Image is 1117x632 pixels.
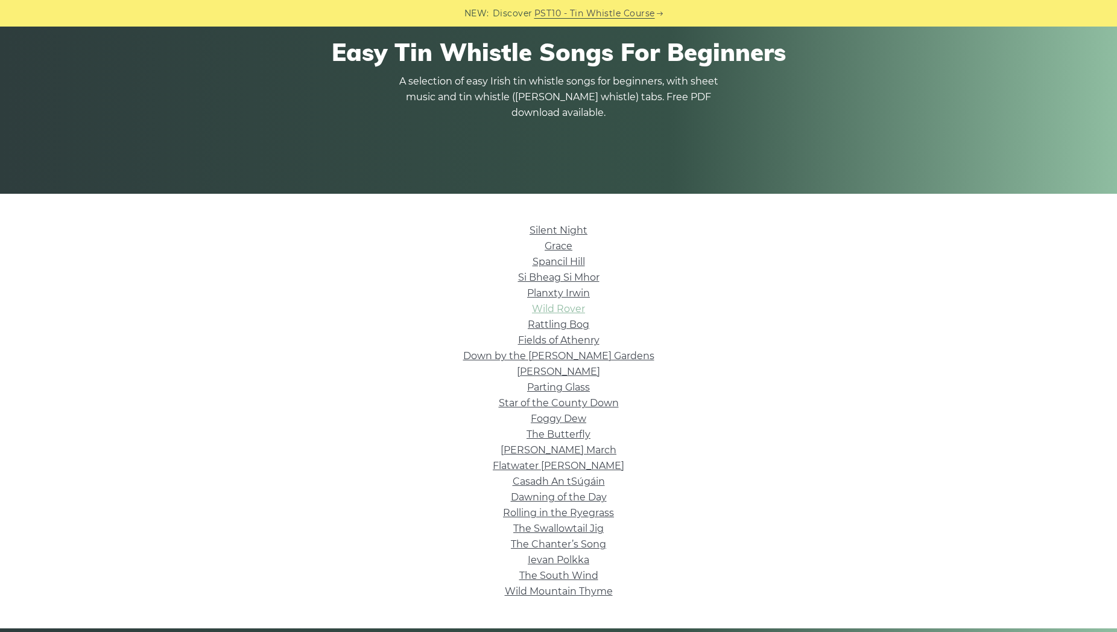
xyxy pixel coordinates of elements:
h1: Easy Tin Whistle Songs For Beginners [218,37,899,66]
a: Rattling Bog [528,319,589,330]
a: The Swallowtail Jig [513,523,604,534]
a: [PERSON_NAME] [517,366,600,377]
a: Down by the [PERSON_NAME] Gardens [463,350,654,362]
a: Flatwater [PERSON_NAME] [493,460,624,471]
a: Si­ Bheag Si­ Mhor [518,272,600,283]
a: Foggy Dew [531,413,586,424]
a: Dawning of the Day [511,491,607,503]
a: Wild Rover [532,303,585,314]
a: Parting Glass [527,381,590,393]
a: Silent Night [530,225,587,236]
a: The South Wind [519,570,598,581]
a: Star of the County Down [499,397,619,409]
span: NEW: [464,7,489,21]
a: PST10 - Tin Whistle Course [534,7,655,21]
a: The Chanter’s Song [511,538,606,550]
p: A selection of easy Irish tin whistle songs for beginners, with sheet music and tin whistle ([PER... [396,74,721,121]
a: Spancil Hill [533,256,585,267]
a: [PERSON_NAME] March [501,444,616,456]
a: Planxty Irwin [527,287,590,299]
a: Ievan Polkka [528,554,589,566]
a: Rolling in the Ryegrass [503,507,614,519]
a: Casadh An tSúgáin [513,476,605,487]
a: The Butterfly [527,429,590,440]
a: Wild Mountain Thyme [505,586,613,597]
a: Grace [545,240,572,252]
a: Fields of Athenry [518,334,600,346]
span: Discover [493,7,533,21]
